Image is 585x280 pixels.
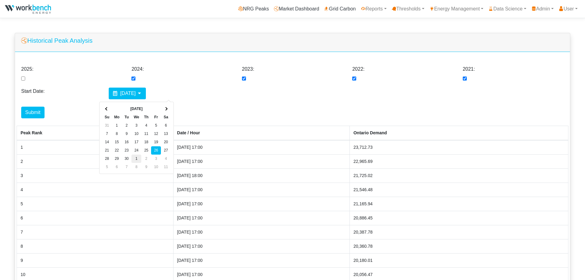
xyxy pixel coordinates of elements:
td: 23 [122,146,131,155]
a: Grid Carbon [322,3,358,15]
td: 21 [102,146,112,155]
th: Su [102,113,112,121]
td: 6 [17,211,174,225]
th: Sa [161,113,171,121]
td: 17 [131,138,141,146]
th: Th [141,113,151,121]
td: 21,165.94 [349,197,568,211]
td: 14 [102,138,112,146]
td: 22,965.69 [349,154,568,168]
label: 2023: [242,65,254,73]
h5: Historical Peak Analysis [21,37,92,44]
td: 27 [161,146,171,155]
td: 23,712.73 [349,140,568,155]
th: Fr [151,113,161,121]
td: 1 [112,121,122,130]
td: 30 [122,155,131,163]
a: NRG Peaks [236,3,271,15]
td: [DATE] 17:00 [173,239,349,253]
td: 12 [151,130,161,138]
th: [DATE] [112,105,161,113]
label: 2021: [463,65,475,73]
td: 15 [112,138,122,146]
td: 7 [17,225,174,239]
label: 2024: [131,65,144,73]
td: 1 [131,155,141,163]
td: 19 [151,138,161,146]
td: 8 [17,239,174,253]
th: Date / Hour [173,126,349,140]
td: 20,886.45 [349,211,568,225]
a: Data Science [486,3,528,15]
td: [DATE] 17:00 [173,197,349,211]
a: User [556,3,580,15]
td: 11 [161,163,171,171]
td: 13 [161,130,171,138]
td: 20,387.78 [349,225,568,239]
td: [DATE] 17:00 [173,211,349,225]
td: 21,546.48 [349,183,568,197]
a: Energy Management [427,3,486,15]
td: 1 [17,140,174,155]
td: 8 [112,130,122,138]
td: 5 [17,197,174,211]
th: Mo [112,113,122,121]
a: Reports [358,3,389,15]
td: [DATE] 17:00 [173,154,349,168]
a: Thresholds [389,3,427,15]
td: 9 [122,130,131,138]
td: [DATE] 17:00 [173,225,349,239]
td: 7 [122,163,131,171]
td: 3 [17,168,174,183]
td: 20 [161,138,171,146]
td: 5 [102,163,112,171]
label: 2025: [21,65,33,73]
td: 8 [131,163,141,171]
td: 3 [151,155,161,163]
td: 2 [141,155,151,163]
td: 5 [151,121,161,130]
th: Ontario Demand [349,126,568,140]
label: 2022: [352,65,365,73]
td: 11 [141,130,151,138]
td: 4 [161,155,171,163]
td: 20,180.01 [349,253,568,267]
th: Peak Rank [17,126,174,140]
td: [DATE] 17:00 [173,253,349,267]
td: [DATE] 17:00 [173,140,349,155]
a: Market Dashboard [271,3,322,15]
td: 26 [151,146,161,155]
td: 16 [122,138,131,146]
td: 31 [102,121,112,130]
td: 9 [141,163,151,171]
td: 18 [141,138,151,146]
td: 6 [161,121,171,130]
td: 7 [102,130,112,138]
td: 10 [151,163,161,171]
td: 6 [112,163,122,171]
img: NRGPeaks.png [5,5,51,14]
td: 2 [17,154,174,168]
td: 10 [131,130,141,138]
td: 25 [141,146,151,155]
a: Admin [529,3,556,15]
th: Tu [122,113,131,121]
th: We [131,113,141,121]
td: 9 [17,253,174,267]
td: 4 [17,183,174,197]
td: 4 [141,121,151,130]
td: [DATE] 17:00 [173,183,349,197]
td: 28 [102,155,112,163]
td: 21,725.02 [349,168,568,183]
td: 24 [131,146,141,155]
button: Submit [21,107,45,118]
td: 22 [112,146,122,155]
td: 2 [122,121,131,130]
td: [DATE] 18:00 [173,168,349,183]
span: [DATE] [120,91,135,96]
td: 3 [131,121,141,130]
td: 29 [112,155,122,163]
td: 20,360.78 [349,239,568,253]
label: Start Date: [17,88,109,97]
